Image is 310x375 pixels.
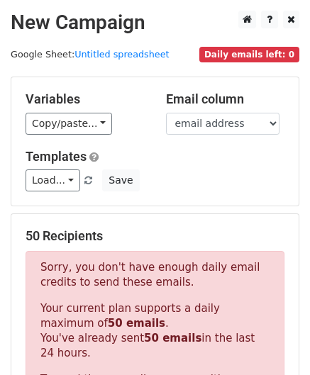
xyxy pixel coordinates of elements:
strong: 50 emails [144,332,201,345]
p: Sorry, you don't have enough daily email credits to send these emails. [40,260,270,290]
strong: 50 emails [108,317,165,330]
button: Save [102,169,139,191]
small: Google Sheet: [11,49,170,60]
a: Templates [26,149,87,164]
h5: 50 Recipients [26,228,284,244]
a: Untitled spreadsheet [74,49,169,60]
span: Daily emails left: 0 [199,47,299,62]
a: Daily emails left: 0 [199,49,299,60]
h5: Email column [166,91,285,107]
h2: New Campaign [11,11,299,35]
p: Your current plan supports a daily maximum of . You've already sent in the last 24 hours. [40,301,270,361]
a: Copy/paste... [26,113,112,135]
h5: Variables [26,91,145,107]
a: Load... [26,169,80,191]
